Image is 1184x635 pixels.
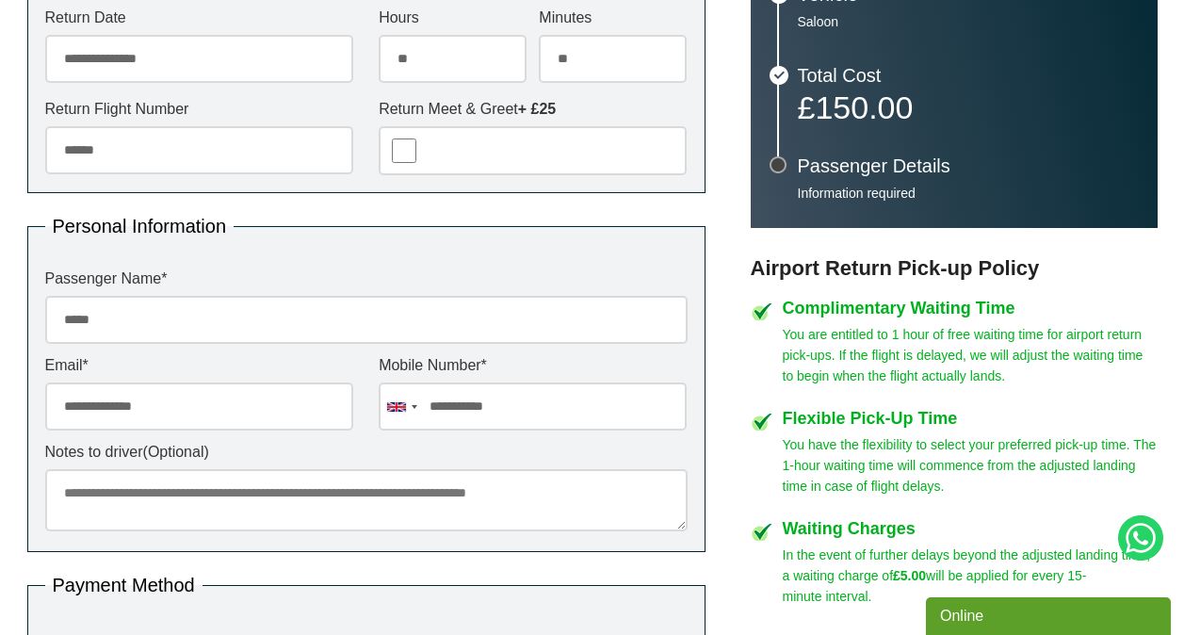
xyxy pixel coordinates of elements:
p: You have the flexibility to select your preferred pick-up time. The 1-hour waiting time will comm... [783,434,1158,497]
label: Return Date [45,10,353,25]
legend: Personal Information [45,217,235,236]
label: Minutes [539,10,687,25]
div: United Kingdom: +44 [380,383,423,430]
strong: + £25 [518,101,556,117]
p: £ [798,94,1139,121]
label: Email [45,358,353,373]
p: You are entitled to 1 hour of free waiting time for airport return pick-ups. If the flight is del... [783,324,1158,386]
h4: Waiting Charges [783,520,1158,537]
label: Return Flight Number [45,102,353,117]
h3: Airport Return Pick-up Policy [751,256,1158,281]
h4: Complimentary Waiting Time [783,300,1158,317]
h4: Flexible Pick-Up Time [783,410,1158,427]
strong: £5.00 [893,568,926,583]
p: In the event of further delays beyond the adjusted landing time, a waiting charge of will be appl... [783,545,1158,607]
p: Saloon [798,13,1139,30]
label: Mobile Number [379,358,687,373]
p: Information required [798,185,1139,202]
span: (Optional) [143,444,209,460]
h3: Passenger Details [798,156,1139,175]
label: Hours [379,10,527,25]
span: 150.00 [815,90,913,125]
legend: Payment Method [45,576,203,594]
label: Return Meet & Greet [379,102,687,117]
h3: Total Cost [798,66,1139,85]
label: Notes to driver [45,445,688,460]
iframe: chat widget [926,594,1175,635]
label: Passenger Name [45,271,688,286]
